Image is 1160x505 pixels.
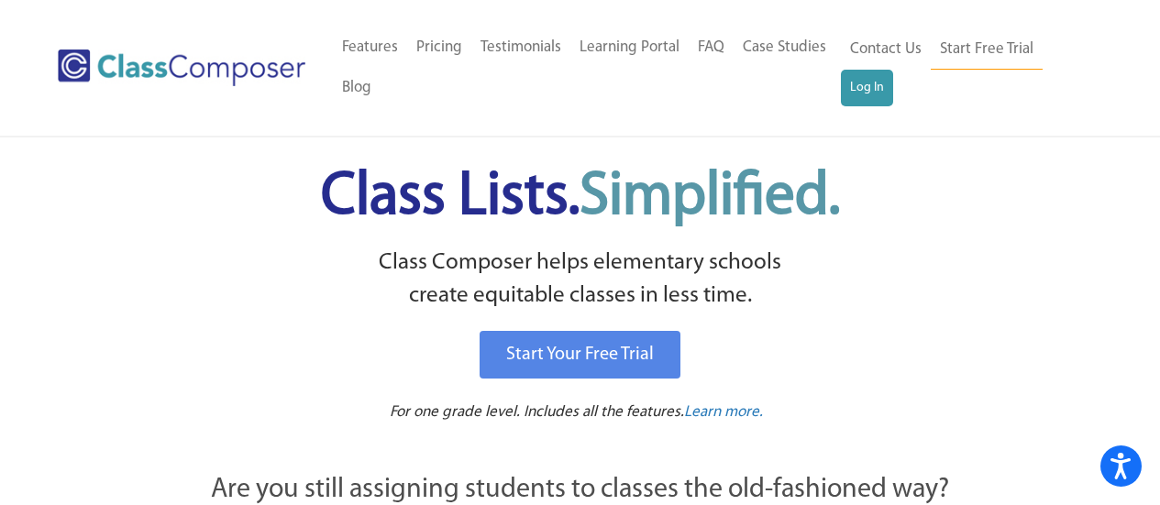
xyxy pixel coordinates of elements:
a: Learn more. [684,401,763,424]
a: Start Your Free Trial [480,331,680,379]
a: Features [333,27,407,68]
a: Start Free Trial [931,29,1043,71]
span: Class Lists. [321,168,840,227]
img: Class Composer [58,49,305,86]
span: For one grade level. Includes all the features. [390,404,684,420]
p: Class Composer helps elementary schools create equitable classes in less time. [110,247,1051,313]
a: Learning Portal [570,27,689,68]
span: Simplified. [580,168,840,227]
nav: Header Menu [333,27,841,108]
span: Start Your Free Trial [506,346,654,364]
a: Pricing [407,27,471,68]
span: Learn more. [684,404,763,420]
a: Contact Us [841,29,931,70]
a: Case Studies [734,27,835,68]
a: Blog [333,68,381,108]
a: FAQ [689,27,734,68]
a: Log In [841,70,893,106]
a: Testimonials [471,27,570,68]
nav: Header Menu [841,29,1088,106]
